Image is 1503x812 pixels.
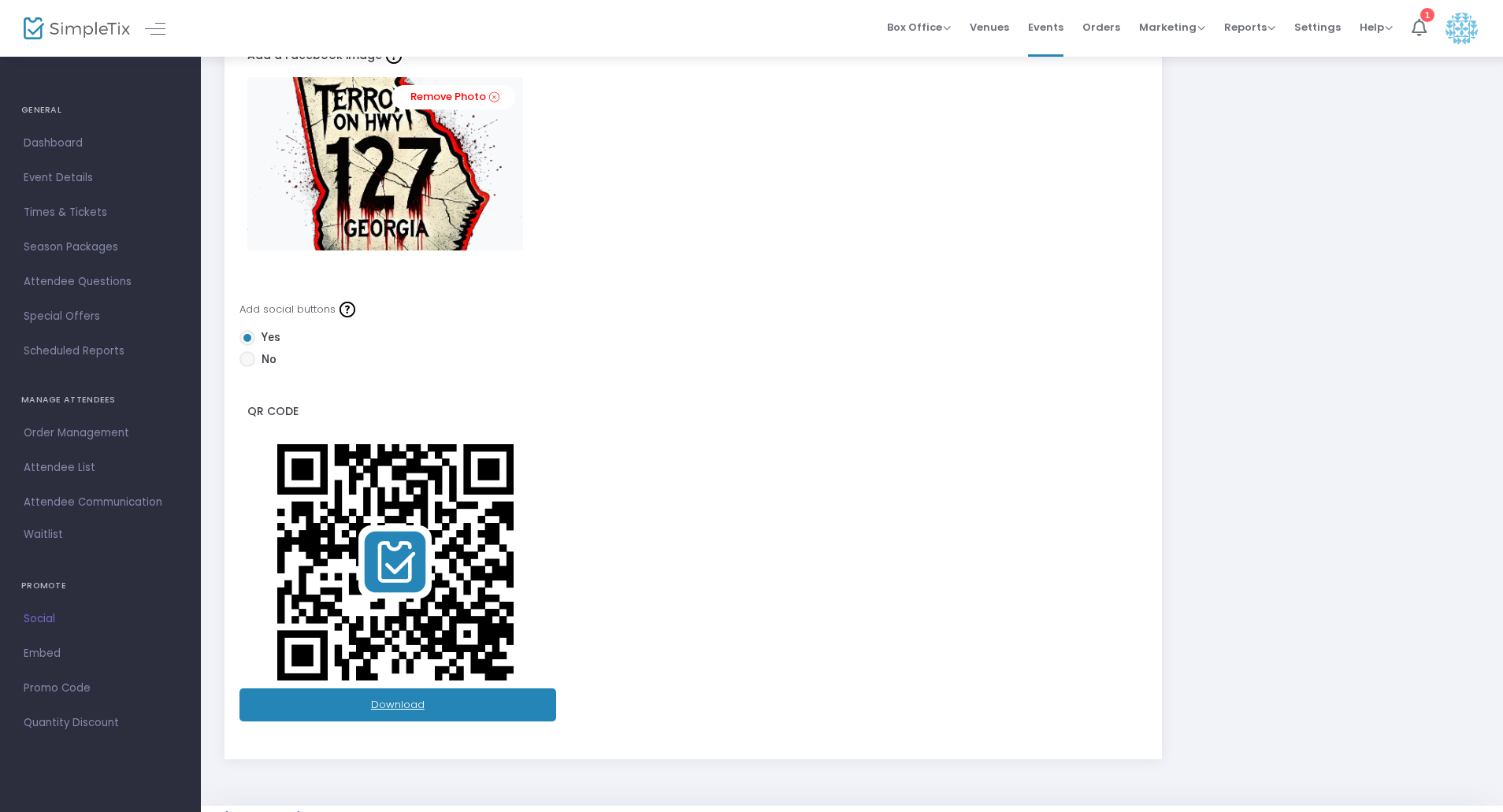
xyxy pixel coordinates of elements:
[24,237,177,258] span: Season Packages
[1139,20,1205,35] span: Marketing
[24,643,177,664] span: Embed
[24,527,63,543] span: Waitlist
[24,168,177,188] span: Event Details
[255,329,280,346] span: Yes
[1420,8,1434,22] div: 1
[239,396,552,428] label: QR Code
[247,77,523,250] img: FaceBook_IMG0360.png
[24,609,177,629] span: Social
[247,47,406,63] span: Add a Facebook image
[24,423,177,443] span: Order Management
[24,133,177,154] span: Dashboard
[24,306,177,327] span: Special Offers
[24,458,177,478] span: Attendee List
[24,678,177,699] span: Promo Code
[24,713,177,733] span: Quantity Discount
[239,298,552,321] div: Add social buttons
[340,302,355,317] img: question-mark
[255,351,276,368] span: No
[24,272,177,292] span: Attendee Questions
[392,85,515,109] a: Remove Photo
[1224,20,1275,35] span: Reports
[21,384,180,416] h4: MANAGE ATTENDEES
[24,492,177,513] span: Attendee Communication
[1028,7,1063,47] span: Events
[887,20,951,35] span: Box Office
[1294,7,1341,47] span: Settings
[269,436,521,688] img: qr
[970,7,1009,47] span: Venues
[21,570,180,602] h4: PROMOTE
[24,202,177,223] span: Times & Tickets
[1360,20,1393,35] span: Help
[239,688,556,721] a: Download
[1082,7,1120,47] span: Orders
[21,95,180,126] h4: GENERAL
[24,341,177,362] span: Scheduled Reports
